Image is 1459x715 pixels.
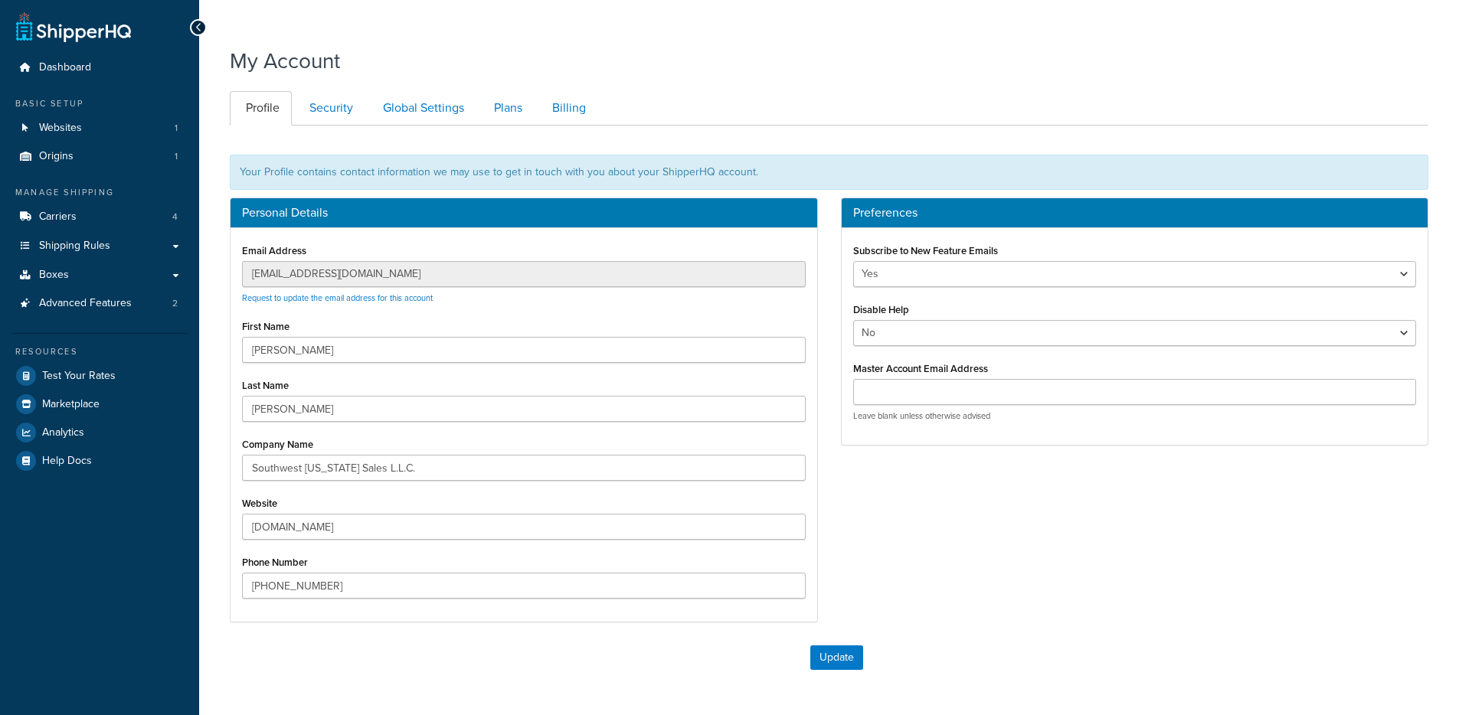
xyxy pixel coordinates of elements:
[242,439,313,450] label: Company Name
[293,91,365,126] a: Security
[39,61,91,74] span: Dashboard
[242,321,290,332] label: First Name
[11,390,188,418] a: Marketplace
[39,269,69,282] span: Boxes
[39,150,74,163] span: Origins
[11,261,188,289] a: Boxes
[230,91,292,126] a: Profile
[175,122,178,135] span: 1
[11,142,188,171] li: Origins
[39,240,110,253] span: Shipping Rules
[242,380,289,391] label: Last Name
[536,91,598,126] a: Billing
[11,447,188,475] a: Help Docs
[11,289,188,318] li: Advanced Features
[853,304,909,315] label: Disable Help
[242,498,277,509] label: Website
[11,289,188,318] a: Advanced Features 2
[478,91,535,126] a: Plans
[11,345,188,358] div: Resources
[172,297,178,310] span: 2
[242,557,308,568] label: Phone Number
[853,410,1417,422] p: Leave blank unless otherwise advised
[11,114,188,142] li: Websites
[42,455,92,468] span: Help Docs
[230,155,1428,190] div: Your Profile contains contact information we may use to get in touch with you about your ShipperH...
[11,419,188,446] a: Analytics
[11,232,188,260] a: Shipping Rules
[853,363,988,374] label: Master Account Email Address
[11,142,188,171] a: Origins 1
[11,203,188,231] li: Carriers
[42,398,100,411] span: Marketplace
[11,97,188,110] div: Basic Setup
[853,245,998,256] label: Subscribe to New Feature Emails
[230,46,340,76] h1: My Account
[39,122,82,135] span: Websites
[11,186,188,199] div: Manage Shipping
[172,211,178,224] span: 4
[242,206,806,220] h3: Personal Details
[810,645,863,670] button: Update
[11,203,188,231] a: Carriers 4
[11,54,188,82] a: Dashboard
[242,292,433,304] a: Request to update the email address for this account
[242,245,306,256] label: Email Address
[39,211,77,224] span: Carriers
[11,114,188,142] a: Websites 1
[39,297,132,310] span: Advanced Features
[16,11,131,42] a: ShipperHQ Home
[175,150,178,163] span: 1
[367,91,476,126] a: Global Settings
[42,370,116,383] span: Test Your Rates
[42,426,84,439] span: Analytics
[853,206,1417,220] h3: Preferences
[11,362,188,390] a: Test Your Rates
